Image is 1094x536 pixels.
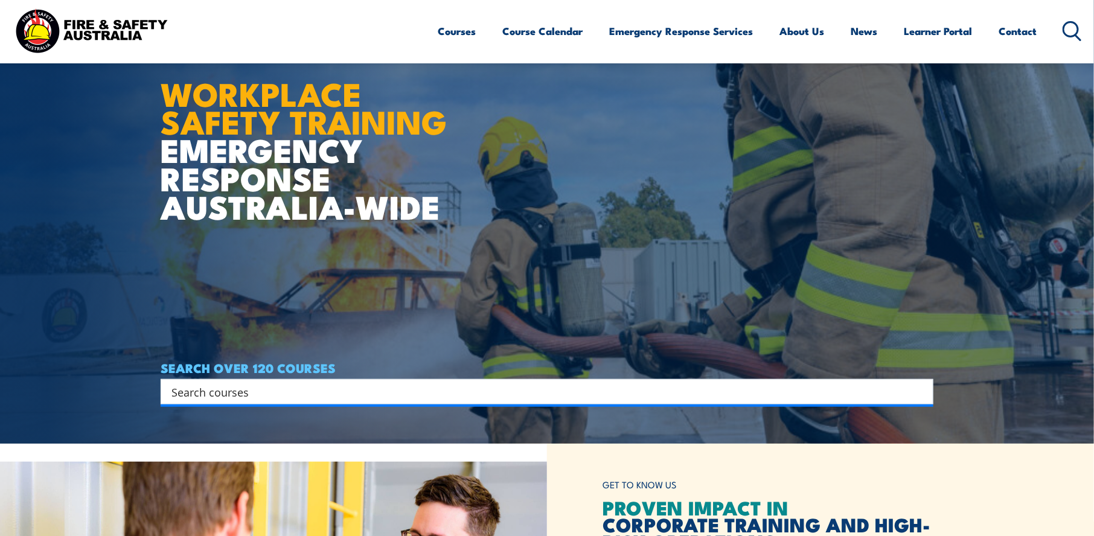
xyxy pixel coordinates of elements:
[161,68,447,146] strong: WORKPLACE SAFETY TRAINING
[603,492,789,522] span: PROVEN IMPACT IN
[438,15,476,47] a: Courses
[999,15,1037,47] a: Contact
[171,383,907,401] input: Search input
[904,15,973,47] a: Learner Portal
[174,383,909,400] form: Search form
[503,15,583,47] a: Course Calendar
[603,474,933,496] h6: GET TO KNOW US
[912,383,929,400] button: Search magnifier button
[780,15,825,47] a: About Us
[161,361,933,374] h4: SEARCH OVER 120 COURSES
[610,15,753,47] a: Emergency Response Services
[851,15,878,47] a: News
[161,49,456,220] h1: EMERGENCY RESPONSE AUSTRALIA-WIDE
